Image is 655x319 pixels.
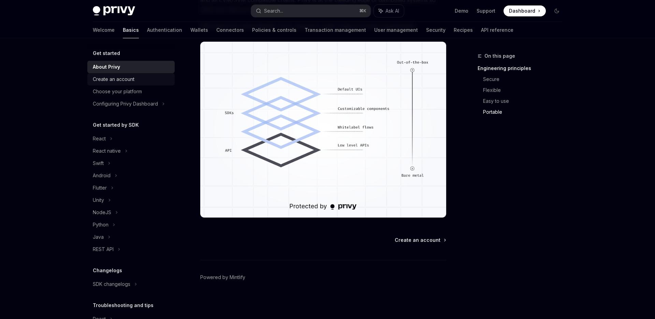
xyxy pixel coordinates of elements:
[123,22,139,38] a: Basics
[478,63,568,74] a: Engineering principles
[93,87,142,96] div: Choose your platform
[509,8,535,14] span: Dashboard
[483,96,568,107] a: Easy to use
[93,135,106,143] div: React
[93,266,122,275] h5: Changelogs
[93,280,130,288] div: SDK changelogs
[374,5,404,17] button: Ask AI
[93,100,158,108] div: Configuring Privy Dashboard
[484,52,515,60] span: On this page
[200,42,446,218] img: images/Customization.png
[93,6,135,16] img: dark logo
[477,8,495,14] a: Support
[87,61,175,73] a: About Privy
[93,233,104,241] div: Java
[551,5,562,16] button: Toggle dark mode
[481,22,513,38] a: API reference
[87,73,175,85] a: Create an account
[93,196,104,204] div: Unity
[200,274,245,281] a: Powered by Mintlify
[93,184,107,192] div: Flutter
[454,22,473,38] a: Recipes
[93,171,111,180] div: Android
[504,5,546,16] a: Dashboard
[93,121,139,129] h5: Get started by SDK
[93,208,111,217] div: NodeJS
[87,85,175,98] a: Choose your platform
[264,7,283,15] div: Search...
[93,159,104,167] div: Swift
[395,237,440,244] span: Create an account
[93,63,120,71] div: About Privy
[483,107,568,117] a: Portable
[251,5,370,17] button: Search...⌘K
[426,22,446,38] a: Security
[93,147,121,155] div: React native
[93,245,114,253] div: REST API
[252,22,296,38] a: Policies & controls
[455,8,468,14] a: Demo
[93,75,134,83] div: Create an account
[395,237,446,244] a: Create an account
[216,22,244,38] a: Connectors
[190,22,208,38] a: Wallets
[483,74,568,85] a: Secure
[93,301,154,309] h5: Troubleshooting and tips
[93,221,108,229] div: Python
[93,22,115,38] a: Welcome
[147,22,182,38] a: Authentication
[385,8,399,14] span: Ask AI
[359,8,366,14] span: ⌘ K
[374,22,418,38] a: User management
[305,22,366,38] a: Transaction management
[483,85,568,96] a: Flexible
[93,49,120,57] h5: Get started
